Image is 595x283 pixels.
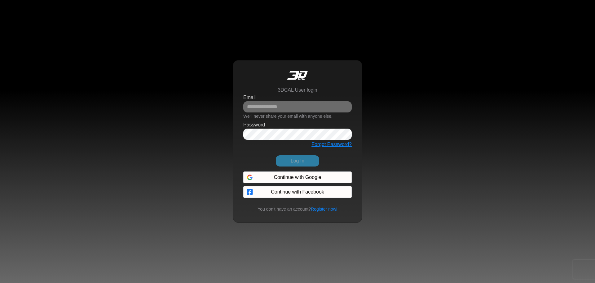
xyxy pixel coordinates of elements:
[24,37,55,41] div: Domain Overview
[16,16,68,21] div: Domain: [DOMAIN_NAME]
[10,16,15,21] img: website_grey.svg
[311,142,352,147] a: Forgot Password?
[243,94,256,101] label: Email
[243,114,333,119] small: We'll never share your email with anyone else.
[254,206,341,212] small: You don't have an account?
[240,171,355,185] iframe: Sign in with Google Button
[243,186,352,198] button: Continue with Facebook
[68,37,104,41] div: Keywords by Traffic
[62,36,67,41] img: tab_keywords_by_traffic_grey.svg
[271,188,324,196] span: Continue with Facebook
[243,121,265,129] label: Password
[17,10,30,15] div: v 4.0.24
[17,36,22,41] img: tab_domain_overview_orange.svg
[311,207,337,212] a: Register now!
[10,10,15,15] img: logo_orange.svg
[278,87,317,93] h6: 3DCAL User login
